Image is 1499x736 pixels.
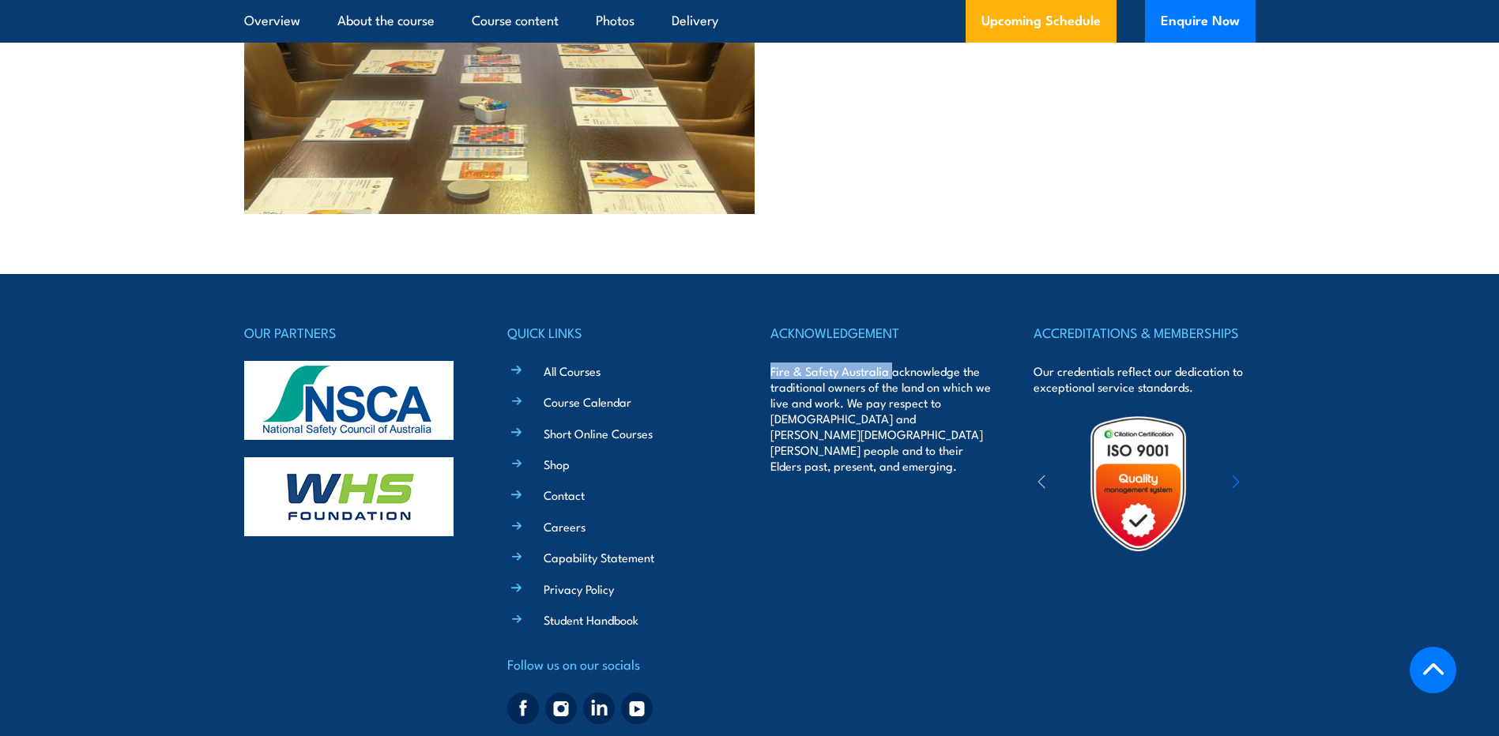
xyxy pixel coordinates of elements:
[770,363,992,474] p: Fire & Safety Australia acknowledge the traditional owners of the land on which we live and work....
[244,361,454,440] img: nsca-logo-footer
[244,321,465,344] h4: OUR PARTNERS
[544,580,614,597] a: Privacy Policy
[1034,321,1255,344] h4: ACCREDITATIONS & MEMBERSHIPS
[544,518,586,535] a: Careers
[244,457,454,536] img: whs-logo-footer
[544,362,601,379] a: All Courses
[1208,456,1346,511] img: ewpa-logo
[1034,363,1255,395] p: Our credentials reflect our dedication to exceptional service standards.
[544,425,653,441] a: Short Online Courses
[507,321,729,344] h4: QUICK LINKS
[544,393,631,410] a: Course Calendar
[507,653,729,675] h4: Follow us on our socials
[544,611,638,628] a: Student Handbook
[544,456,570,472] a: Shop
[770,321,992,344] h4: ACKNOWLEDGEMENT
[544,486,585,503] a: Contact
[1069,415,1207,553] img: Untitled design (19)
[544,549,654,565] a: Capability Statement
